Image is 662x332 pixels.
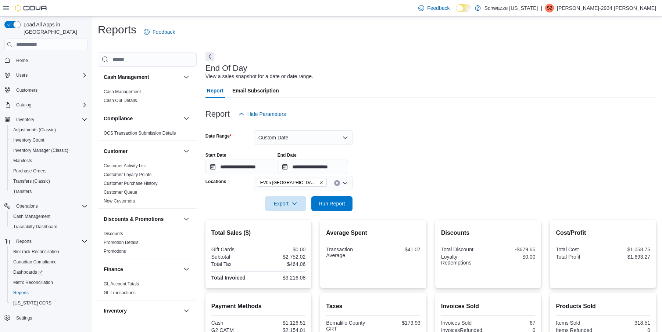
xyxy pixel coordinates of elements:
[484,4,538,12] p: Schwazze [US_STATE]
[13,290,29,296] span: Reports
[232,83,279,98] span: Email Subscription
[211,302,306,311] h2: Payment Methods
[7,298,90,308] button: [US_STATE] CCRS
[311,196,353,211] button: Run Report
[10,222,87,231] span: Traceabilty Dashboard
[16,238,32,244] span: Reports
[7,277,90,288] button: Metrc Reconciliation
[104,281,139,287] span: GL Account Totals
[13,202,41,211] button: Operations
[104,266,180,273] button: Finance
[104,130,176,136] span: OCS Transaction Submission Details
[205,52,214,61] button: Next
[1,201,90,211] button: Operations
[10,167,87,175] span: Purchase Orders
[326,229,421,237] h2: Average Spent
[13,269,43,275] span: Dashboards
[211,320,257,326] div: Cash
[16,87,37,93] span: Customers
[1,70,90,80] button: Users
[13,101,34,109] button: Catalog
[10,125,59,134] a: Adjustments (Classic)
[236,107,289,121] button: Hide Parameters
[265,196,306,211] button: Export
[13,115,37,124] button: Inventory
[441,254,487,266] div: Loyalty Redemptions
[13,86,40,95] a: Customers
[13,224,57,230] span: Traceabilty Dashboard
[211,247,257,252] div: Gift Cards
[104,115,180,122] button: Compliance
[104,248,126,254] span: Promotions
[211,229,306,237] h2: Total Sales ($)
[16,72,28,78] span: Users
[211,261,257,267] div: Total Tax
[13,115,87,124] span: Inventory
[7,135,90,145] button: Inventory Count
[556,229,650,237] h2: Cost/Profit
[1,236,90,247] button: Reports
[7,145,90,156] button: Inventory Manager (Classic)
[10,268,87,277] span: Dashboards
[104,89,141,95] span: Cash Management
[211,254,257,260] div: Subtotal
[182,215,191,223] button: Discounts & Promotions
[13,55,87,65] span: Home
[375,247,421,252] div: $41.07
[205,160,276,174] input: Press the down key to open a popover containing a calendar.
[153,28,175,36] span: Feedback
[104,147,128,155] h3: Customer
[104,98,137,103] span: Cash Out Details
[10,258,87,266] span: Canadian Compliance
[342,180,348,186] button: Open list of options
[319,200,345,207] span: Run Report
[7,125,90,135] button: Adjustments (Classic)
[104,231,123,236] a: Discounts
[13,71,87,80] span: Users
[7,267,90,277] a: Dashboards
[441,302,536,311] h2: Invoices Sold
[98,129,197,141] div: Compliance
[441,229,536,237] h2: Discounts
[556,254,601,260] div: Total Profit
[13,71,31,80] button: Users
[456,4,471,12] input: Dark Mode
[13,314,35,322] a: Settings
[10,247,62,256] a: BioTrack Reconciliation
[13,189,32,194] span: Transfers
[182,306,191,315] button: Inventory
[7,211,90,222] button: Cash Management
[257,179,327,187] span: EV05 Uptown
[104,281,139,287] a: GL Account Totals
[104,73,149,81] h3: Cash Management
[10,299,54,307] a: [US_STATE] CCRS
[490,320,535,326] div: 67
[1,85,90,95] button: Customers
[13,214,50,219] span: Cash Management
[104,290,136,296] span: GL Transactions
[10,187,35,196] a: Transfers
[10,222,60,231] a: Traceabilty Dashboard
[13,237,87,246] span: Reports
[104,189,137,195] span: Customer Queue
[260,320,305,326] div: $1,126.51
[104,266,123,273] h3: Finance
[104,249,126,254] a: Promotions
[13,259,57,265] span: Canadian Compliance
[557,4,656,12] p: [PERSON_NAME]-2934 [PERSON_NAME]
[10,288,87,297] span: Reports
[104,240,139,245] a: Promotion Details
[104,215,164,223] h3: Discounts & Promotions
[247,110,286,118] span: Hide Parameters
[211,275,246,281] strong: Total Invoiced
[13,127,56,133] span: Adjustments (Classic)
[104,198,135,204] span: New Customers
[260,179,318,186] span: EV05 [GEOGRAPHIC_DATA]
[10,177,53,186] a: Transfers (Classic)
[13,313,87,322] span: Settings
[547,4,552,12] span: S2
[10,167,50,175] a: Purchase Orders
[98,229,197,259] div: Discounts & Promotions
[13,101,87,109] span: Catalog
